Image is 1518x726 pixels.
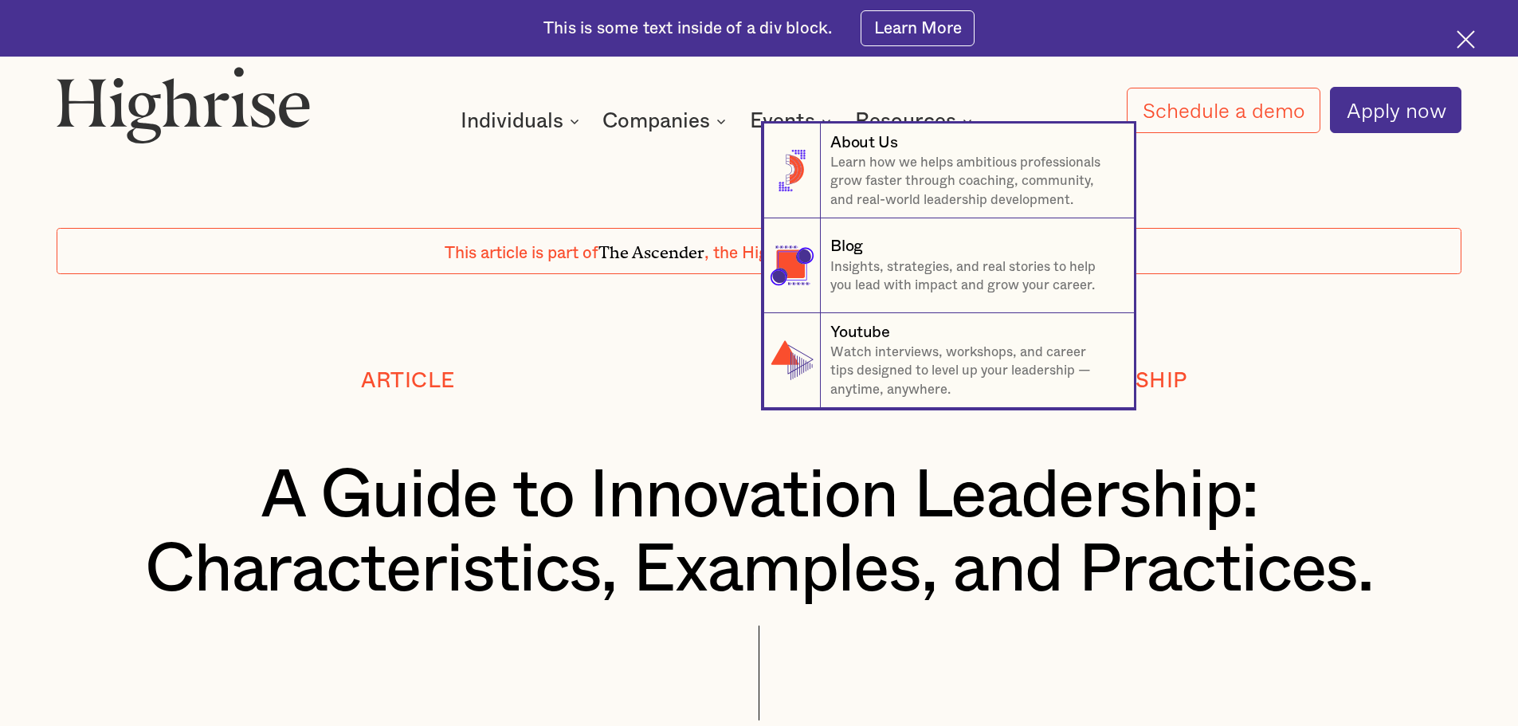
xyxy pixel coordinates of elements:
[763,218,1134,313] a: BlogInsights, strategies, and real stories to help you lead with impact and grow your career.
[461,112,584,131] div: Individuals
[763,313,1134,408] a: YoutubeWatch interviews, workshops, and career tips designed to level up your leadership — anytim...
[855,112,956,131] div: Resources
[830,343,1115,399] p: Watch interviews, workshops, and career tips designed to level up your leadership — anytime, anyw...
[830,131,897,154] div: About Us
[1127,88,1321,133] a: Schedule a demo
[543,18,832,40] div: This is some text inside of a div block.
[830,321,889,343] div: Youtube
[1330,87,1461,133] a: Apply now
[750,112,815,131] div: Events
[57,66,310,143] img: Highrise logo
[1457,30,1475,49] img: Cross icon
[750,112,836,131] div: Events
[861,10,975,46] a: Learn More
[855,112,977,131] div: Resources
[602,112,710,131] div: Companies
[830,154,1115,210] p: Learn how we helps ambitious professionals grow faster through coaching, community, and real-worl...
[763,124,1134,218] a: About UsLearn how we helps ambitious professionals grow faster through coaching, community, and r...
[830,235,862,257] div: Blog
[602,112,731,131] div: Companies
[116,459,1403,608] h1: A Guide to Innovation Leadership: Characteristics, Examples, and Practices.
[830,258,1115,296] p: Insights, strategies, and real stories to help you lead with impact and grow your career.
[461,112,563,131] div: Individuals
